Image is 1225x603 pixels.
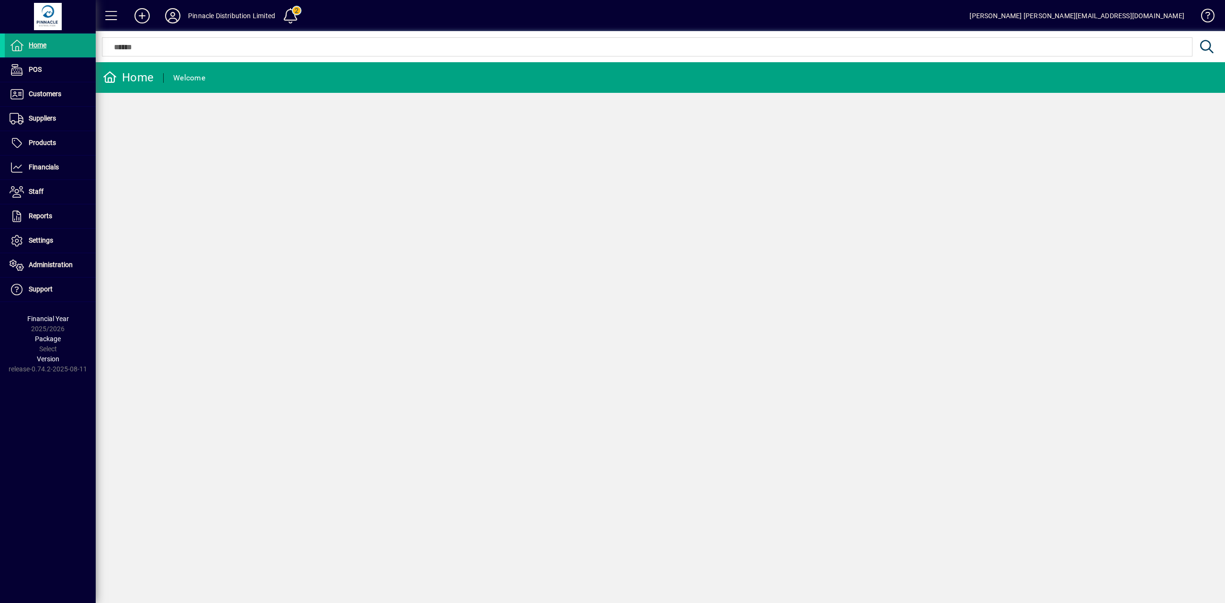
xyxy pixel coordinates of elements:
[1194,2,1213,33] a: Knowledge Base
[5,253,96,277] a: Administration
[37,355,59,363] span: Version
[29,90,61,98] span: Customers
[35,335,61,343] span: Package
[969,8,1184,23] div: [PERSON_NAME] [PERSON_NAME][EMAIL_ADDRESS][DOMAIN_NAME]
[173,70,205,86] div: Welcome
[5,82,96,106] a: Customers
[103,70,154,85] div: Home
[5,131,96,155] a: Products
[127,7,157,24] button: Add
[29,66,42,73] span: POS
[188,8,275,23] div: Pinnacle Distribution Limited
[29,236,53,244] span: Settings
[5,58,96,82] a: POS
[29,139,56,146] span: Products
[29,41,46,49] span: Home
[29,261,73,268] span: Administration
[27,315,69,323] span: Financial Year
[29,163,59,171] span: Financials
[29,114,56,122] span: Suppliers
[29,188,44,195] span: Staff
[5,229,96,253] a: Settings
[5,156,96,179] a: Financials
[5,180,96,204] a: Staff
[157,7,188,24] button: Profile
[5,278,96,301] a: Support
[29,285,53,293] span: Support
[29,212,52,220] span: Reports
[5,204,96,228] a: Reports
[5,107,96,131] a: Suppliers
